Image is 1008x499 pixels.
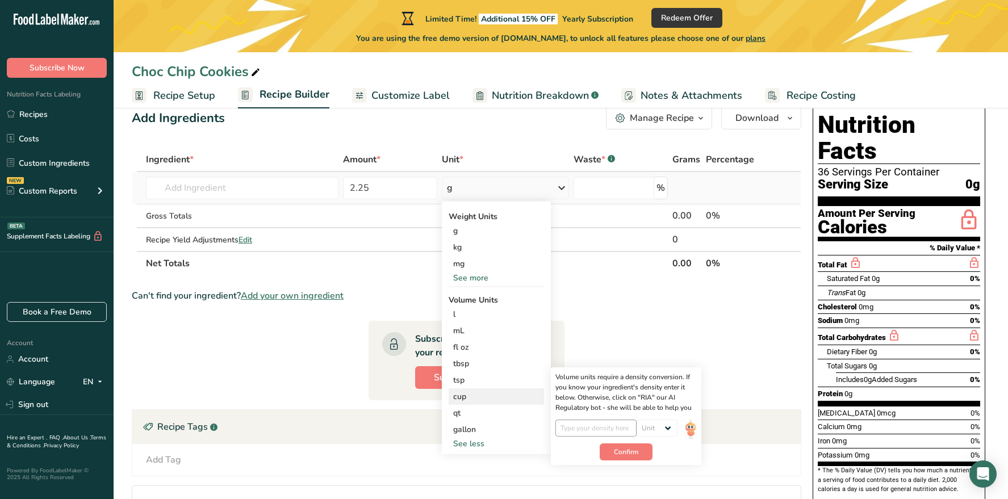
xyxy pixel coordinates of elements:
button: Confirm [600,443,653,460]
div: qt [453,407,539,419]
div: Limited Time! [399,11,633,25]
span: 0g [869,347,877,356]
span: 0% [971,422,980,431]
span: Amount [343,153,380,166]
span: Recipe Builder [260,87,329,102]
span: Sodium [818,316,843,325]
span: Subscribe Now [434,371,496,384]
div: tbsp [453,358,539,370]
div: Add Tag [146,453,181,467]
a: Hire an Expert . [7,434,47,442]
div: Manage Recipe [630,111,694,125]
span: 0% [970,347,980,356]
span: Customize Label [371,88,450,103]
a: Language [7,372,55,392]
span: Protein [818,389,843,398]
div: Powered By FoodLabelMaker © 2025 All Rights Reserved [7,467,107,481]
div: cup [453,391,539,402]
a: Book a Free Demo [7,302,107,322]
div: Volume units require a density conversion. If you know your ingredient's density enter it below. ... [555,372,697,413]
span: Potassium [818,451,853,459]
div: Gross Totals [146,210,339,222]
span: 0g [869,362,877,370]
span: Ingredient [146,153,194,166]
span: Additional 15% OFF [479,14,558,24]
span: 0g [858,288,865,297]
span: Cholesterol [818,303,857,311]
span: Percentage [706,153,754,166]
a: Privacy Policy [44,442,79,450]
span: 0mg [847,422,861,431]
span: Subscribe Now [30,62,85,74]
div: fl oz [453,341,539,353]
a: Recipe Setup [132,83,215,108]
div: Calories [818,219,915,236]
button: Subscribe Now [415,366,515,389]
span: Fat [827,288,856,297]
a: Nutrition Breakdown [472,83,599,108]
button: Subscribe Now [7,58,107,78]
span: 0% [971,437,980,445]
div: mL [453,325,539,337]
span: 0mg [855,451,869,459]
div: gallon [453,423,539,435]
span: 0g [844,389,852,398]
div: l [453,308,539,320]
section: % Daily Value * [818,241,980,255]
span: Download [735,111,779,125]
span: 0% [970,303,980,311]
div: See more [449,272,544,284]
input: Type your density here [555,420,637,437]
a: Notes & Attachments [621,83,742,108]
span: Edit [239,234,252,245]
span: plans [746,33,766,44]
span: [MEDICAL_DATA] [818,409,875,417]
div: Add Ingredients [132,109,225,128]
span: 0g [872,274,880,283]
span: Total Fat [818,261,847,269]
i: Trans [827,288,846,297]
a: About Us . [63,434,90,442]
div: NEW [7,177,24,184]
div: EN [83,375,107,389]
div: g [447,181,453,195]
div: mg [449,255,544,272]
span: Yearly Subscription [562,14,633,24]
th: 0.00 [670,251,704,275]
div: Recipe Yield Adjustments [146,234,339,246]
span: Serving Size [818,178,888,192]
span: 0g [864,375,872,384]
button: Redeem Offer [651,8,722,28]
button: Manage Recipe [606,107,712,129]
div: 0% [706,209,768,223]
span: 0% [970,274,980,283]
section: * The % Daily Value (DV) tells you how much a nutrient in a serving of food contributes to a dail... [818,466,980,494]
span: 0% [970,375,980,384]
img: ai-bot.1dcbe71.gif [684,420,697,439]
span: Grams [672,153,700,166]
div: BETA [7,223,25,229]
div: Volume Units [449,294,544,306]
a: Customize Label [352,83,450,108]
span: 0g [965,178,980,192]
div: Subscribe to a plan to Unlock your recipe [415,332,542,359]
span: Dietary Fiber [827,347,867,356]
button: Download [721,107,801,129]
a: Recipe Costing [765,83,856,108]
h1: Nutrition Facts [818,112,980,164]
div: Amount Per Serving [818,208,915,219]
span: 0mg [844,316,859,325]
span: Includes Added Sugars [836,375,917,384]
span: Unit [442,153,463,166]
span: 0mcg [877,409,896,417]
div: Custom Reports [7,185,77,197]
span: Recipe Setup [153,88,215,103]
div: Recipe Tags [132,410,801,444]
span: Total Sugars [827,362,867,370]
a: Recipe Builder [238,82,329,109]
div: kg [449,239,544,255]
div: 0 [672,233,701,246]
span: 0mg [832,437,847,445]
span: Confirm [614,447,638,457]
a: Terms & Conditions . [7,434,106,450]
